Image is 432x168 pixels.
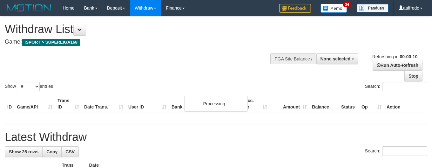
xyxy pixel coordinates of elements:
strong: 00:00:10 [400,54,417,59]
th: ID [5,95,14,113]
input: Search: [382,82,427,91]
th: Date Trans. [82,95,126,113]
input: Search: [382,146,427,156]
a: Copy [42,146,62,157]
a: Stop [404,71,422,81]
span: Refreshing in: [372,54,417,59]
label: Search: [365,82,427,91]
th: Game/API [14,95,55,113]
span: None selected [321,56,351,61]
img: panduan.png [357,4,388,12]
h4: Game: [5,39,282,45]
a: Show 25 rows [5,146,43,157]
img: Feedback.jpg [279,4,311,13]
label: Show entries [5,82,53,91]
th: Bank Acc. Number [230,95,270,113]
th: Amount [270,95,309,113]
div: PGA Site Balance / [270,53,316,64]
label: Search: [365,146,427,156]
span: Show 25 rows [9,149,38,154]
th: Trans ID [55,95,82,113]
th: Balance [309,95,339,113]
th: User ID [126,95,169,113]
h1: Latest Withdraw [5,131,427,143]
h1: Withdraw List [5,23,282,36]
img: Button%20Memo.svg [321,4,347,13]
th: Op [359,95,384,113]
a: Run Auto-Refresh [373,60,422,71]
th: Action [384,95,427,113]
select: Showentries [16,82,40,91]
a: CSV [61,146,79,157]
span: Copy [46,149,57,154]
div: Processing... [184,96,248,112]
span: ISPORT > SUPERLIGA168 [22,39,80,46]
span: CSV [65,149,75,154]
img: MOTION_logo.png [5,3,53,13]
th: Bank Acc. Name [169,95,230,113]
button: None selected [316,53,359,64]
span: 34 [343,2,351,7]
th: Status [339,95,359,113]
